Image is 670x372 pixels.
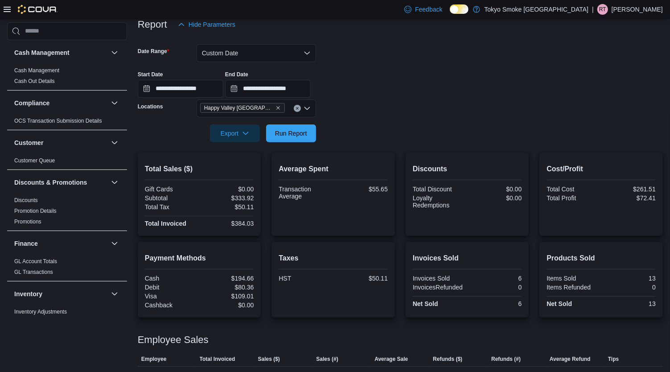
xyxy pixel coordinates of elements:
[304,105,311,112] button: Open list of options
[14,138,107,147] button: Customer
[413,284,465,291] div: InvoicesRefunded
[592,4,594,15] p: |
[109,47,120,58] button: Cash Management
[413,194,465,209] div: Loyalty Redemptions
[415,5,442,14] span: Feedback
[14,269,53,275] a: GL Transactions
[469,284,522,291] div: 0
[603,300,656,307] div: 13
[14,78,55,85] span: Cash Out Details
[275,129,307,138] span: Run Report
[18,5,58,14] img: Cova
[450,4,469,14] input: Dark Mode
[225,71,248,78] label: End Date
[145,203,197,211] div: Total Tax
[413,164,522,174] h2: Discounts
[612,4,663,15] p: [PERSON_NAME]
[14,99,107,107] button: Compliance
[7,65,127,90] div: Cash Management
[145,275,197,282] div: Cash
[413,253,522,264] h2: Invoices Sold
[14,208,57,214] a: Promotion Details
[294,105,301,112] button: Clear input
[14,219,41,225] a: Promotions
[603,186,656,193] div: $261.51
[14,197,38,203] a: Discounts
[599,4,606,15] span: RT
[258,355,280,363] span: Sales ($)
[145,186,197,193] div: Gift Cards
[197,44,316,62] button: Custom Date
[145,284,197,291] div: Debit
[14,309,67,315] a: Inventory Adjustments
[401,0,446,18] a: Feedback
[200,355,235,363] span: Total Invoiced
[201,220,254,227] div: $384.03
[469,186,522,193] div: $0.00
[485,4,589,15] p: Tokyo Smoke [GEOGRAPHIC_DATA]
[279,253,388,264] h2: Taxes
[547,164,656,174] h2: Cost/Profit
[469,194,522,202] div: $0.00
[317,355,338,363] span: Sales (#)
[279,275,331,282] div: HST
[14,138,43,147] h3: Customer
[109,238,120,249] button: Finance
[14,178,107,187] button: Discounts & Promotions
[215,124,255,142] span: Export
[550,355,591,363] span: Average Refund
[145,253,254,264] h2: Payment Methods
[201,302,254,309] div: $0.00
[14,48,70,57] h3: Cash Management
[138,71,163,78] label: Start Date
[547,186,599,193] div: Total Cost
[14,157,55,164] a: Customer Queue
[141,355,167,363] span: Employee
[138,48,169,55] label: Date Range
[204,103,274,112] span: Happy Valley [GEOGRAPHIC_DATA]
[201,194,254,202] div: $333.92
[200,103,285,113] span: Happy Valley Goose Bay
[14,197,38,204] span: Discounts
[603,275,656,282] div: 13
[14,269,53,276] span: GL Transactions
[210,124,260,142] button: Export
[413,275,465,282] div: Invoices Sold
[145,293,197,300] div: Visa
[547,284,599,291] div: Items Refunded
[138,80,223,98] input: Press the down key to open a popover containing a calendar.
[7,116,127,130] div: Compliance
[14,178,87,187] h3: Discounts & Promotions
[14,319,87,326] span: Inventory by Product Historical
[201,284,254,291] div: $80.36
[189,20,235,29] span: Hide Parameters
[14,239,107,248] button: Finance
[335,186,388,193] div: $55.65
[597,4,608,15] div: Raelynn Tucker
[109,289,120,299] button: Inventory
[14,258,57,265] span: GL Account Totals
[14,99,49,107] h3: Compliance
[145,220,186,227] strong: Total Invoiced
[469,300,522,307] div: 6
[14,289,107,298] button: Inventory
[413,186,465,193] div: Total Discount
[14,118,102,124] a: OCS Transaction Submission Details
[14,67,59,74] span: Cash Management
[109,137,120,148] button: Customer
[608,355,619,363] span: Tips
[201,203,254,211] div: $50.11
[279,164,388,174] h2: Average Spent
[547,275,599,282] div: Items Sold
[138,335,209,345] h3: Employee Sales
[7,195,127,231] div: Discounts & Promotions
[603,284,656,291] div: 0
[413,300,438,307] strong: Net Sold
[14,117,102,124] span: OCS Transaction Submission Details
[433,355,462,363] span: Refunds ($)
[603,194,656,202] div: $72.41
